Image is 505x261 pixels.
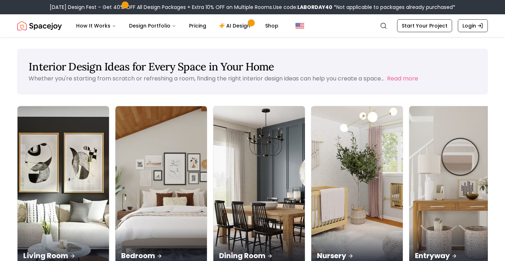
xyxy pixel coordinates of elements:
[29,60,476,73] h1: Interior Design Ideas for Every Space in Your Home
[23,251,103,261] p: Living Room
[17,19,62,33] a: Spacejoy
[123,19,182,33] button: Design Portfolio
[50,4,455,11] div: [DATE] Design Fest – Get 40% OFF All Design Packages + Extra 10% OFF on Multiple Rooms.
[415,251,495,261] p: Entryway
[219,251,299,261] p: Dining Room
[70,19,122,33] button: How It Works
[70,19,284,33] nav: Main
[458,19,488,32] a: Login
[296,21,304,30] img: United States
[297,4,332,11] b: LABORDAY40
[183,19,212,33] a: Pricing
[387,74,418,83] button: Read more
[317,251,397,261] p: Nursery
[17,19,62,33] img: Spacejoy Logo
[332,4,455,11] span: *Not applicable to packages already purchased*
[397,19,452,32] a: Start Your Project
[213,19,258,33] a: AI Design
[259,19,284,33] a: Shop
[273,4,332,11] span: Use code:
[17,14,488,37] nav: Global
[121,251,201,261] p: Bedroom
[29,74,384,83] p: Whether you're starting from scratch or refreshing a room, finding the right interior design idea...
